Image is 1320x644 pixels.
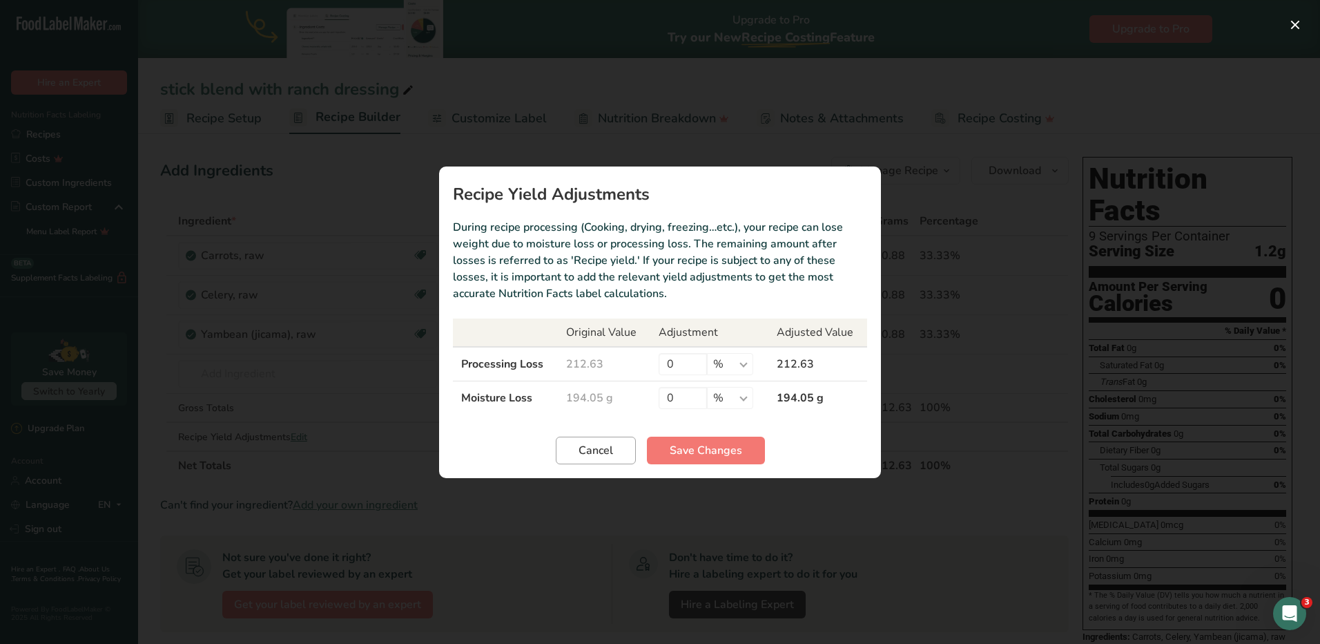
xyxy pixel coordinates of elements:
td: 212.63 [558,347,650,381]
td: 194.05 g [768,381,867,415]
h1: Recipe Yield Adjustments [453,186,867,202]
th: Adjustment [650,319,768,347]
td: Moisture Loss [453,381,558,415]
th: Adjusted Value [768,319,867,347]
td: 194.05 g [558,381,650,415]
span: Cancel [579,442,613,459]
td: 212.63 [768,347,867,381]
button: Save Changes [647,437,765,464]
th: Original Value [558,319,650,347]
p: During recipe processing (Cooking, drying, freezing…etc.), your recipe can lose weight due to moi... [453,219,867,302]
span: Save Changes [670,442,742,459]
iframe: Intercom live chat [1273,597,1306,630]
td: Processing Loss [453,347,558,381]
button: Cancel [556,437,636,464]
span: 3 [1301,597,1312,608]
